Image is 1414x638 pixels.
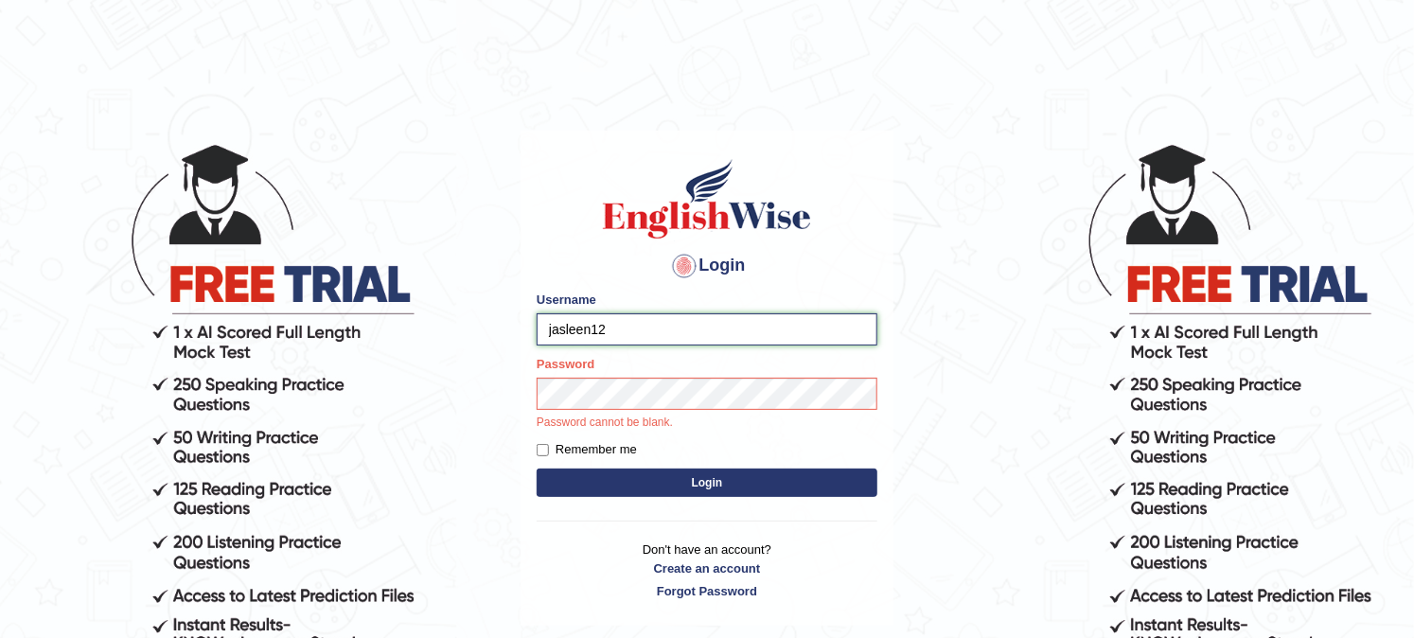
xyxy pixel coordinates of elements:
label: Username [537,291,596,309]
h4: Login [537,251,877,281]
a: Forgot Password [537,582,877,600]
a: Create an account [537,559,877,577]
img: Logo of English Wise sign in for intelligent practice with AI [599,156,815,241]
button: Login [537,469,877,497]
label: Password [537,355,594,373]
p: Don't have an account? [537,541,877,599]
p: Password cannot be blank. [537,415,877,432]
input: Remember me [537,444,549,456]
label: Remember me [537,440,637,459]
